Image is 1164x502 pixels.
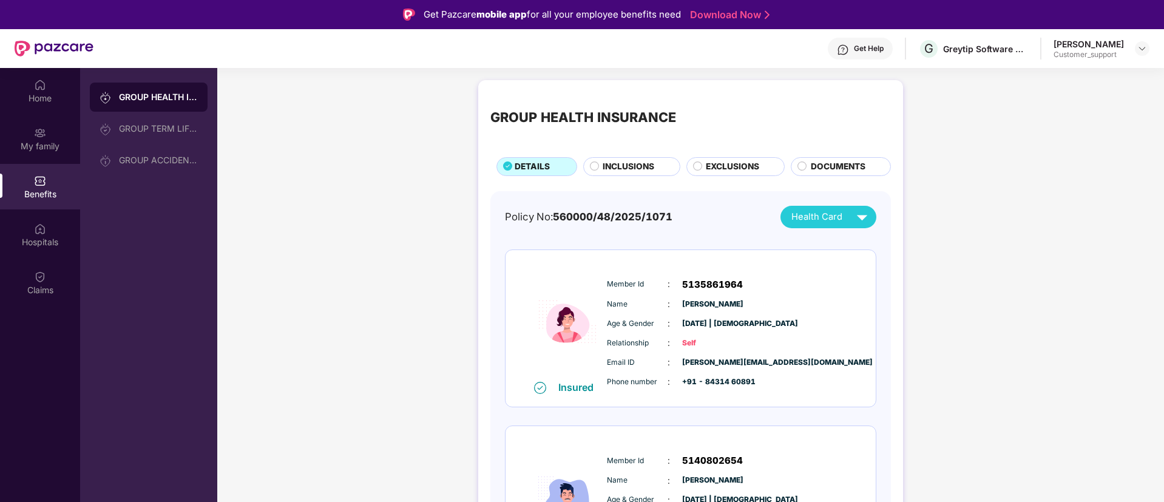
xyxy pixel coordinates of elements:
div: Greytip Software Private Limited [943,43,1028,55]
div: Get Pazcare for all your employee benefits need [424,7,681,22]
span: G [924,41,933,56]
img: New Pazcare Logo [15,41,93,56]
img: Logo [403,8,415,21]
img: Stroke [765,8,770,21]
a: Download Now [690,8,766,21]
img: svg+xml;base64,PHN2ZyBpZD0iRHJvcGRvd24tMzJ4MzIiIHhtbG5zPSJodHRwOi8vd3d3LnczLm9yZy8yMDAwL3N2ZyIgd2... [1137,44,1147,53]
img: svg+xml;base64,PHN2ZyBpZD0iSGVscC0zMngzMiIgeG1sbnM9Imh0dHA6Ly93d3cudzMub3JnLzIwMDAvc3ZnIiB3aWR0aD... [837,44,849,56]
div: Get Help [854,44,884,53]
div: Customer_support [1054,50,1124,59]
div: [PERSON_NAME] [1054,38,1124,50]
strong: mobile app [476,8,527,20]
